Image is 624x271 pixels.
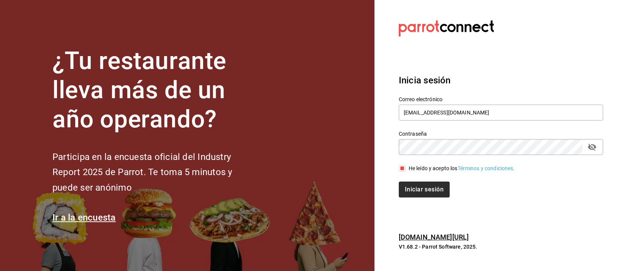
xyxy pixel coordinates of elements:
[52,149,257,196] h2: Participa en la encuesta oficial del Industry Report 2025 de Parrot. Te toma 5 minutos y puede se...
[52,212,116,223] a: Ir a la encuesta
[399,243,603,251] p: V1.68.2 - Parrot Software, 2025.
[409,164,515,172] div: He leído y acepto los
[458,165,515,171] a: Términos y condiciones.
[399,105,603,121] input: Ingresa tu correo electrónico
[399,74,603,87] h3: Inicia sesión
[586,141,599,154] button: passwordField
[399,132,603,137] label: Contraseña
[52,47,257,134] h1: ¿Tu restaurante lleva más de un año operando?
[399,97,603,102] label: Correo electrónico
[399,182,450,197] button: Iniciar sesión
[399,233,469,241] a: [DOMAIN_NAME][URL]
